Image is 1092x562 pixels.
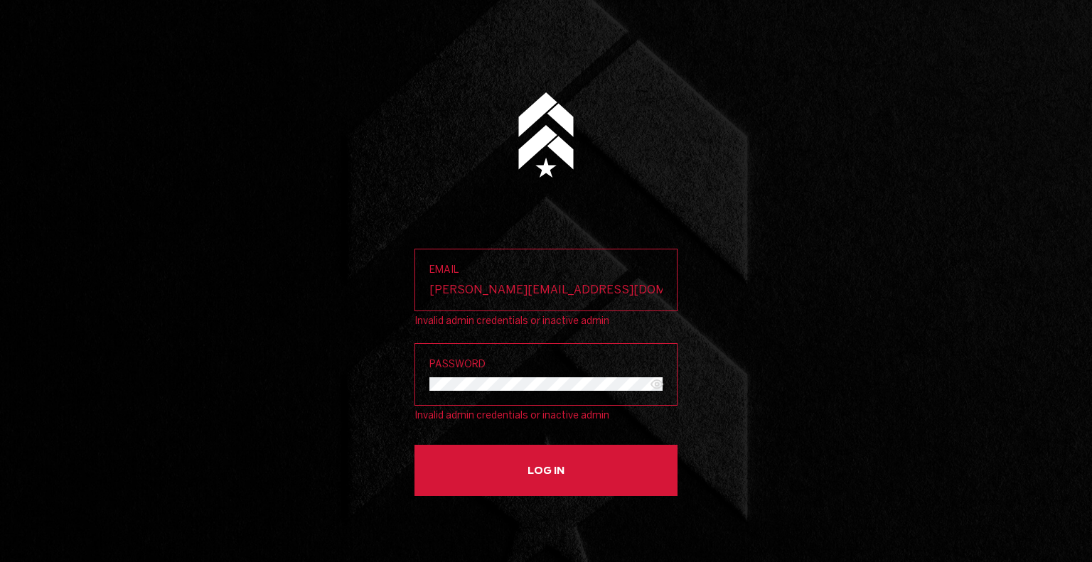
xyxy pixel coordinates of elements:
input: PasswordShow password [429,377,663,391]
div: Invalid admin credentials or inactive admin [414,409,678,421]
button: Show password [644,372,670,394]
span: Password [429,358,663,370]
span: Email [429,264,663,276]
div: Invalid admin credentials or inactive admin [414,315,678,327]
input: Email [429,283,663,296]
